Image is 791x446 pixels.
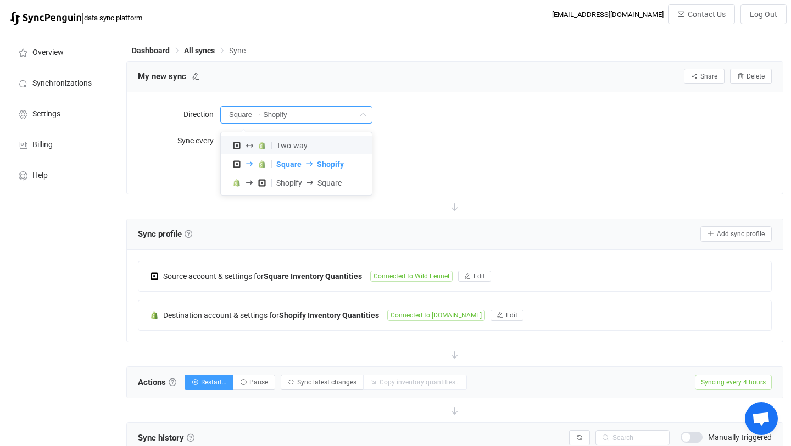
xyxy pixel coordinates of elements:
[163,311,279,320] span: Destination account & settings for
[220,106,372,124] input: Model
[700,226,772,242] button: Add sync profile
[730,69,772,84] button: Delete
[5,159,115,190] a: Help
[506,311,517,319] span: Edit
[32,171,48,180] span: Help
[387,310,485,321] span: Connected to [DOMAIN_NAME]
[5,129,115,159] a: Billing
[232,159,242,169] img: square.png
[281,375,364,390] button: Sync latest changes
[32,110,60,119] span: Settings
[668,4,735,24] button: Contact Us
[138,130,220,152] label: Sync every
[595,430,670,445] input: Search
[10,12,81,25] img: syncpenguin.svg
[132,47,246,54] div: Breadcrumb
[249,378,268,386] span: Pause
[708,433,772,441] span: Manually triggered
[149,310,159,320] img: shopify.png
[138,226,192,242] span: Sync profile
[138,374,176,391] span: Actions
[684,69,725,84] button: Share
[81,10,84,25] span: |
[276,141,308,150] span: Two-way
[276,160,302,169] span: Square
[233,375,275,390] button: Pause
[695,375,772,390] span: Syncing every 4 hours
[747,73,765,80] span: Delete
[32,48,64,57] span: Overview
[232,178,242,188] img: shopify.png
[363,375,467,390] button: Copy inventory quantities…
[279,311,379,320] b: Shopify Inventory Quantities
[229,46,246,55] span: Sync
[5,36,115,67] a: Overview
[370,271,453,282] span: Connected to Wild Fennel
[138,433,184,443] span: Sync history
[745,402,778,435] a: Open chat
[491,310,523,321] button: Edit
[276,179,302,187] span: Shopify
[474,272,485,280] span: Edit
[232,141,242,150] img: square.png
[132,46,170,55] span: Dashboard
[264,272,362,281] b: Square Inventory Quantities
[317,160,344,169] span: Shopify
[380,378,460,386] span: Copy inventory quantities…
[552,10,664,19] div: [EMAIL_ADDRESS][DOMAIN_NAME]
[163,272,264,281] span: Source account & settings for
[32,141,53,149] span: Billing
[750,10,777,19] span: Log Out
[458,271,491,282] button: Edit
[138,68,186,85] span: My new sync
[138,103,220,125] label: Direction
[740,4,787,24] button: Log Out
[185,375,233,390] button: Restart…
[688,10,726,19] span: Contact Us
[10,10,142,25] a: |data sync platform
[201,378,226,386] span: Restart…
[149,271,159,281] img: square.png
[257,141,267,150] img: shopify.png
[297,378,356,386] span: Sync latest changes
[257,159,267,169] img: shopify.png
[5,67,115,98] a: Synchronizations
[5,98,115,129] a: Settings
[317,179,342,187] span: Square
[257,178,267,188] img: square.png
[32,79,92,88] span: Synchronizations
[184,46,215,55] span: All syncs
[84,14,142,22] span: data sync platform
[700,73,717,80] span: Share
[717,230,765,238] span: Add sync profile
